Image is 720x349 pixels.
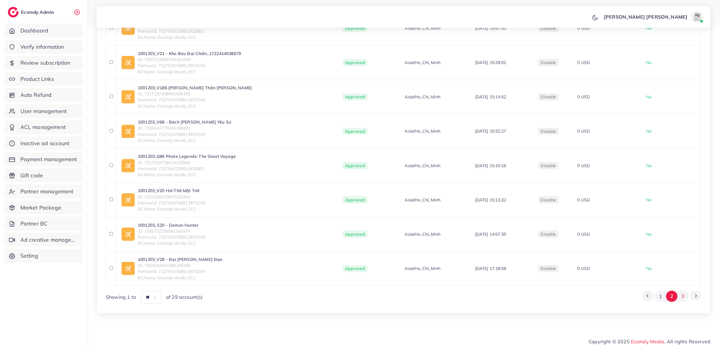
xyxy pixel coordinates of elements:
[121,193,135,207] img: ic-ad-info.7fc67b75.svg
[4,185,82,198] a: Partner management
[166,294,203,301] span: of 29 account(s)
[405,265,440,271] span: Asia/Ho_Chi_Minh
[138,222,205,228] a: 1001203_S20 - Demon Hunter
[343,196,367,204] span: Approved
[541,197,556,203] span: disable
[642,291,653,301] button: Go to previous page
[138,57,241,63] span: ID: 7397713986764161040
[405,94,440,100] span: Asia/Ho_Chi_Minh
[541,94,556,99] span: disable
[20,139,70,147] span: Inactive ad account
[138,166,236,172] span: PartnerId: 7327550229052620801
[4,169,82,182] a: Gift code
[577,94,590,99] span: 0 USD
[20,107,67,115] span: User management
[577,163,590,168] span: 0 USD
[8,7,19,17] img: logo
[343,231,367,238] span: Approved
[4,104,82,118] a: User management
[20,43,64,51] span: Verify information
[138,160,236,166] span: ID: 7327234738014420994
[138,262,223,268] span: ID: 7364244914286100496
[138,188,205,194] a: 1001203_V20 Hơi Thở Mặt Trời
[475,26,506,31] span: [DATE] 14:57:31
[138,125,231,131] span: ID: 7356444775626768401
[541,266,556,271] span: disable
[138,131,231,137] span: PartnerId: 7327550768913973249
[405,197,440,203] span: Asia/Ho_Chi_Minh
[138,153,236,159] a: 1001203_G86 Pirate Legends: The Great Voyage
[138,206,205,212] span: BCName: Ecomdy Media_012
[20,59,70,67] span: Review subscription
[589,338,710,345] span: Copyright © 2025
[631,338,664,344] a: Ecomdy Media
[343,162,367,169] span: Approved
[475,128,506,134] span: [DATE] 10:32:27
[138,275,223,281] span: BCName: Ecomdy Media_012
[20,204,61,212] span: Market Package
[4,152,82,166] a: Payment management
[577,197,590,203] span: 0 USD
[138,234,205,240] span: PartnerId: 7327550768913973249
[4,56,82,70] a: Review subscription
[138,194,205,200] span: ID: 7327236079870525442
[677,291,688,302] button: Go to page 3
[475,163,506,168] span: [DATE] 15:10:16
[343,265,367,272] span: Approved
[4,40,82,54] a: Verify information
[138,228,205,234] span: ID: 7335732256591593474
[541,163,556,168] span: disable
[4,201,82,215] a: Market Package
[121,56,135,69] img: ic-ad-info.7fc67b75.svg
[138,28,241,34] span: PartnerId: 7327550229052620801
[20,91,52,99] span: Auto Refund
[20,172,43,179] span: Gift code
[475,266,506,271] span: [DATE] 17:18:59
[577,266,590,271] span: 0 USD
[138,119,231,125] a: 1001203_V68 - Bách [PERSON_NAME] Yêu Sư
[4,136,82,150] a: Inactive ad account
[138,34,241,40] span: BCName: Ecomdy Media_012
[20,220,48,228] span: Partner BC
[138,91,252,97] span: ID: 7327237568955695105
[646,163,652,168] span: No
[20,236,78,244] span: Ad creative management
[646,60,652,65] span: No
[138,85,252,91] a: 1001203_V186 [PERSON_NAME] Thần [PERSON_NAME]
[642,291,701,302] ul: Pagination
[138,69,241,75] span: BCName: Ecomdy Media_007
[655,291,666,302] button: Go to page 1
[138,63,241,69] span: PartnerId: 7327550768913973249
[475,60,506,65] span: [DATE] 15:29:02
[664,338,710,345] span: , All rights Reserved
[541,129,556,134] span: disable
[21,9,55,15] h2: Ecomdy Admin
[475,197,506,203] span: [DATE] 15:13:32
[475,94,506,99] span: [DATE] 15:14:52
[577,128,590,134] span: 0 USD
[121,159,135,172] img: ic-ad-info.7fc67b75.svg
[646,197,652,203] span: No
[20,27,48,35] span: Dashboard
[4,24,82,38] a: Dashboard
[343,128,367,135] span: Approved
[4,120,82,134] a: ACL management
[138,268,223,274] span: PartnerId: 7327550768913973249
[405,163,440,169] span: Asia/Ho_Chi_Minh
[20,123,66,131] span: ACL management
[577,231,590,237] span: 0 USD
[666,291,677,302] button: Go to page 2
[20,188,73,195] span: Partner management
[8,7,55,17] a: logoEcomdy Admin
[4,72,82,86] a: Product Links
[646,94,652,99] span: No
[343,59,367,66] span: Approved
[20,252,38,260] span: Setting
[690,291,701,301] button: Go to next page
[4,233,82,247] a: Ad creative management
[138,97,252,103] span: PartnerId: 7327550768913973249
[121,90,135,103] img: ic-ad-info.7fc67b75.svg
[577,26,590,31] span: 0 USD
[405,231,440,237] span: Asia/Ho_Chi_Minh
[405,60,440,66] span: Asia/Ho_Chi_Minh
